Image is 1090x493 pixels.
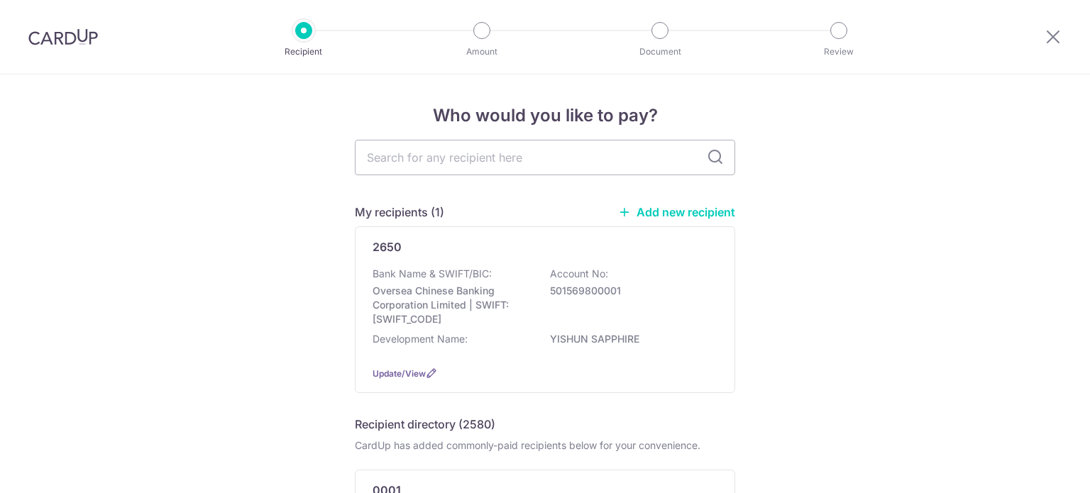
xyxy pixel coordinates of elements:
p: Recipient [251,45,356,59]
p: Document [607,45,712,59]
p: 501569800001 [550,284,709,298]
input: Search for any recipient here [355,140,735,175]
p: Amount [429,45,534,59]
p: Review [786,45,891,59]
p: 2650 [373,238,402,255]
p: Account No: [550,267,608,281]
img: CardUp [28,28,98,45]
p: YISHUN SAPPHIRE [550,332,709,346]
div: CardUp has added commonly-paid recipients below for your convenience. [355,438,735,453]
a: Add new recipient [618,205,735,219]
a: Update/View [373,368,426,379]
p: Oversea Chinese Banking Corporation Limited | SWIFT: [SWIFT_CODE] [373,284,532,326]
h4: Who would you like to pay? [355,103,735,128]
iframe: 打开一个小组件，您可以在其中找到更多信息 [1002,450,1076,486]
p: Development Name: [373,332,468,346]
p: Bank Name & SWIFT/BIC: [373,267,492,281]
h5: My recipients (1) [355,204,444,221]
h5: Recipient directory (2580) [355,416,495,433]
